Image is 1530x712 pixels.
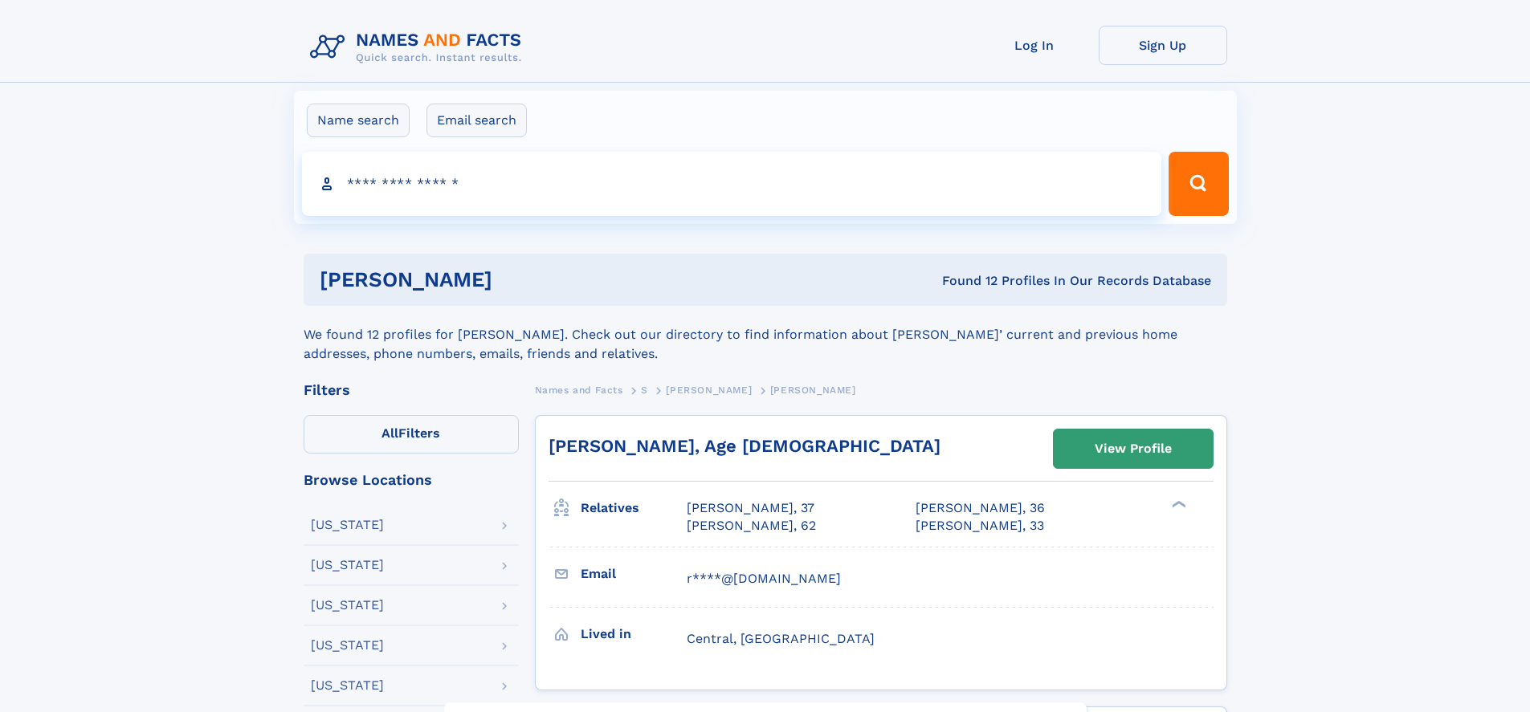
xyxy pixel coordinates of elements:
[687,517,816,535] a: [PERSON_NAME], 62
[320,270,717,290] h1: [PERSON_NAME]
[307,104,410,137] label: Name search
[311,559,384,572] div: [US_STATE]
[304,383,519,397] div: Filters
[311,679,384,692] div: [US_STATE]
[581,494,687,522] h3: Relatives
[1054,429,1213,468] a: View Profile
[666,384,752,396] span: [PERSON_NAME]
[381,425,398,441] span: All
[1099,26,1227,65] a: Sign Up
[304,415,519,454] label: Filters
[549,436,940,456] a: [PERSON_NAME], Age [DEMOGRAPHIC_DATA]
[311,639,384,652] div: [US_STATE]
[304,26,535,69] img: Logo Names and Facts
[581,560,687,588] h3: Email
[302,152,1162,216] input: search input
[311,599,384,612] div: [US_STATE]
[641,384,648,396] span: S
[535,380,623,400] a: Names and Facts
[770,384,856,396] span: [PERSON_NAME]
[1095,430,1172,467] div: View Profile
[687,499,814,517] a: [PERSON_NAME], 37
[1168,499,1187,510] div: ❯
[311,519,384,531] div: [US_STATE]
[970,26,1099,65] a: Log In
[1169,152,1228,216] button: Search Button
[717,272,1211,290] div: Found 12 Profiles In Our Records Database
[304,306,1227,364] div: We found 12 profiles for [PERSON_NAME]. Check out our directory to find information about [PERSON...
[687,631,875,646] span: Central, [GEOGRAPHIC_DATA]
[916,499,1045,517] a: [PERSON_NAME], 36
[641,380,648,400] a: S
[426,104,527,137] label: Email search
[581,620,687,648] h3: Lived in
[916,517,1044,535] a: [PERSON_NAME], 33
[304,473,519,487] div: Browse Locations
[666,380,752,400] a: [PERSON_NAME]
